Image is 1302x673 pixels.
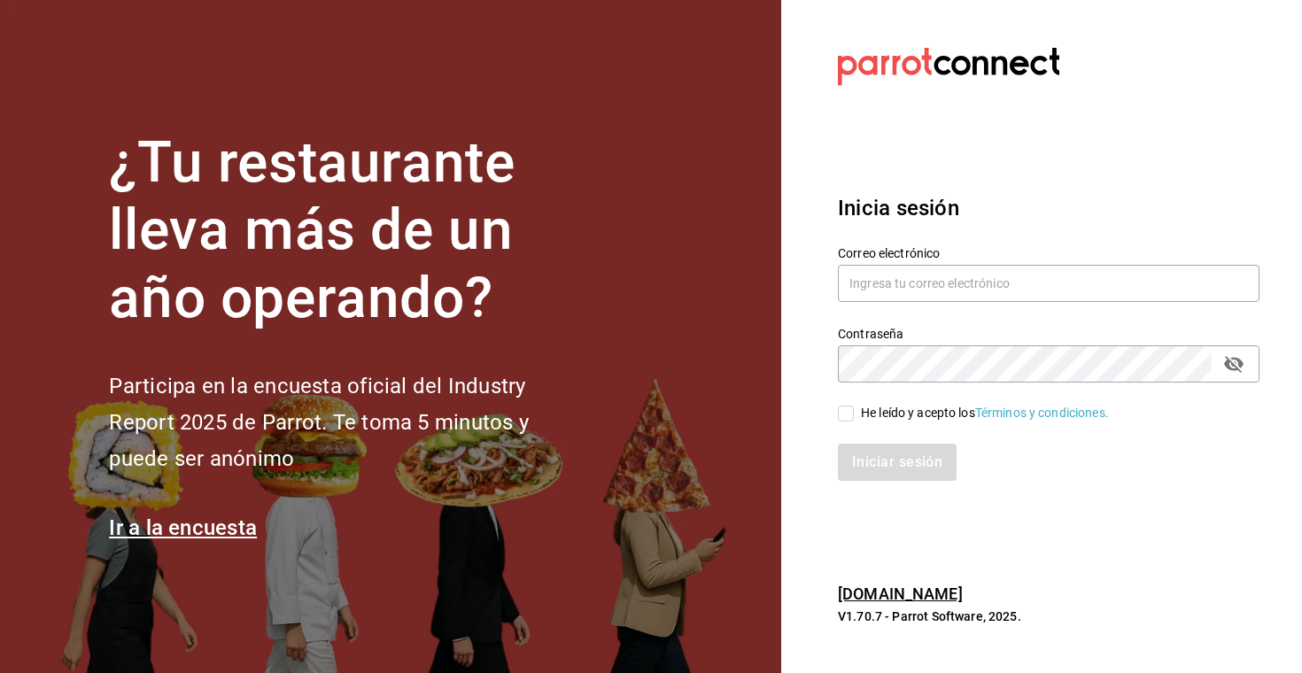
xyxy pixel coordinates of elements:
p: V1.70.7 - Parrot Software, 2025. [838,607,1259,625]
h2: Participa en la encuesta oficial del Industry Report 2025 de Parrot. Te toma 5 minutos y puede se... [109,368,587,476]
label: Contraseña [838,327,1259,339]
a: Términos y condiciones. [975,406,1109,420]
h3: Inicia sesión [838,192,1259,224]
input: Ingresa tu correo electrónico [838,265,1259,302]
h1: ¿Tu restaurante lleva más de un año operando? [109,129,587,333]
button: passwordField [1219,349,1249,379]
a: Ir a la encuesta [109,515,257,540]
div: He leído y acepto los [861,404,1109,422]
a: [DOMAIN_NAME] [838,584,963,603]
label: Correo electrónico [838,246,1259,259]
